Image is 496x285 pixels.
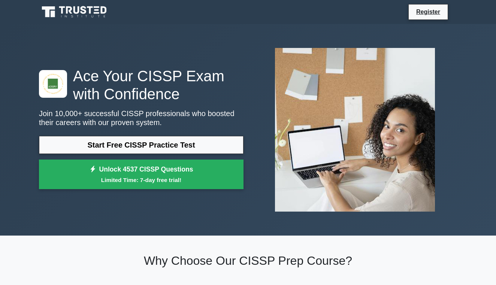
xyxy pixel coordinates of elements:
h2: Why Choose Our CISSP Prep Course? [39,254,457,268]
a: Register [412,7,445,16]
small: Limited Time: 7-day free trial! [48,176,234,184]
p: Join 10,000+ successful CISSP professionals who boosted their careers with our proven system. [39,109,244,127]
a: Unlock 4537 CISSP QuestionsLimited Time: 7-day free trial! [39,160,244,190]
h1: Ace Your CISSP Exam with Confidence [39,67,244,103]
a: Start Free CISSP Practice Test [39,136,244,154]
